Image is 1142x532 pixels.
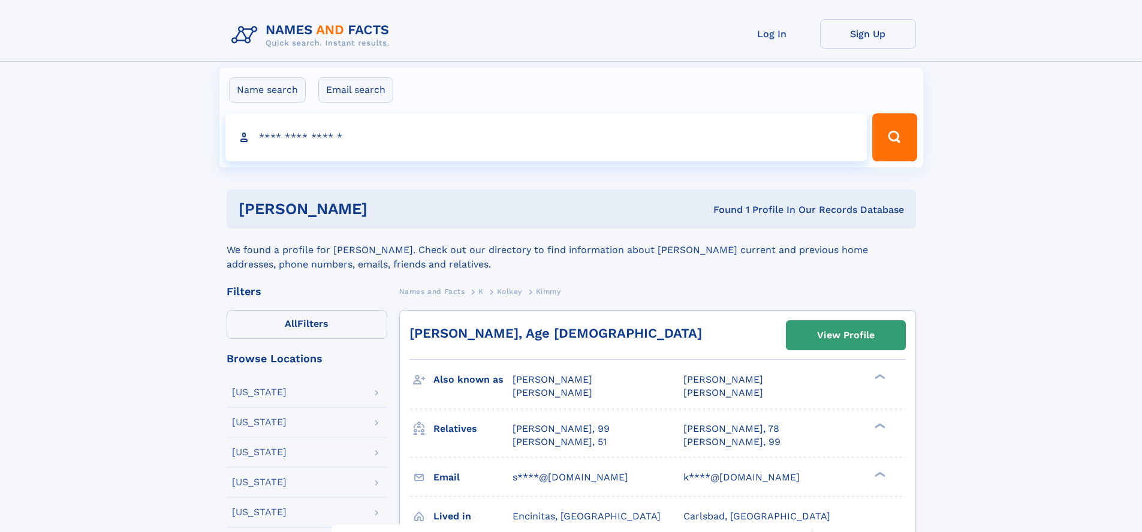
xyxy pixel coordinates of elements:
h3: Also known as [433,369,513,390]
a: View Profile [787,321,905,350]
a: Sign Up [820,19,916,49]
a: [PERSON_NAME], 51 [513,435,607,449]
span: [PERSON_NAME] [683,387,763,398]
h3: Lived in [433,506,513,527]
span: [PERSON_NAME] [513,374,592,385]
h1: [PERSON_NAME] [239,202,541,217]
a: K [478,284,484,299]
div: [US_STATE] [232,447,287,457]
span: All [285,318,297,329]
div: ❯ [872,373,886,381]
a: Kolkey [497,284,522,299]
a: Names and Facts [399,284,465,299]
span: [PERSON_NAME] [513,387,592,398]
span: [PERSON_NAME] [683,374,763,385]
span: Kolkey [497,287,522,296]
span: Carlsbad, [GEOGRAPHIC_DATA] [683,510,830,522]
label: Email search [318,77,393,103]
a: [PERSON_NAME], 78 [683,422,779,435]
div: [US_STATE] [232,477,287,487]
div: ❯ [872,422,886,429]
div: [US_STATE] [232,387,287,397]
a: [PERSON_NAME], 99 [513,422,610,435]
input: search input [225,113,867,161]
div: Browse Locations [227,353,387,364]
img: Logo Names and Facts [227,19,399,52]
div: Filters [227,286,387,297]
h3: Email [433,467,513,488]
div: View Profile [817,321,875,349]
div: ❯ [872,470,886,478]
a: [PERSON_NAME], 99 [683,435,781,449]
h3: Relatives [433,419,513,439]
div: [US_STATE] [232,507,287,517]
span: K [478,287,484,296]
span: Kimmy [536,287,561,296]
button: Search Button [872,113,917,161]
a: Log In [724,19,820,49]
label: Name search [229,77,306,103]
a: [PERSON_NAME], Age [DEMOGRAPHIC_DATA] [409,326,702,341]
label: Filters [227,310,387,339]
div: We found a profile for [PERSON_NAME]. Check out our directory to find information about [PERSON_N... [227,229,916,272]
span: Encinitas, [GEOGRAPHIC_DATA] [513,510,661,522]
div: [US_STATE] [232,417,287,427]
div: Found 1 Profile In Our Records Database [540,203,904,217]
